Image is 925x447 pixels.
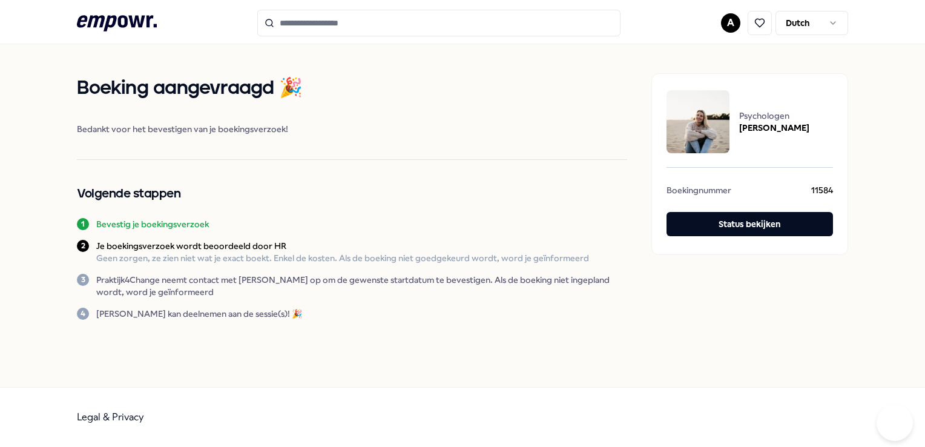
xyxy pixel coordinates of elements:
img: package image [667,90,729,153]
div: 2 [77,240,89,252]
h2: Volgende stappen [77,184,627,204]
input: Search for products, categories or subcategories [257,10,621,36]
h1: Boeking aangevraagd 🎉 [77,73,627,104]
p: Bevestig je boekingsverzoek [96,218,209,230]
span: 11584 [811,184,833,200]
span: Psychologen [739,110,809,122]
span: Boekingnummer [667,184,731,200]
div: 3 [77,274,89,286]
p: [PERSON_NAME] kan deelnemen aan de sessie(s)! 🎉 [96,308,302,320]
p: Praktijk4Change neemt contact met [PERSON_NAME] op om de gewenste startdatum te bevestigen. Als d... [96,274,627,298]
iframe: Help Scout Beacon - Open [877,405,913,441]
span: [PERSON_NAME] [739,122,809,134]
a: Legal & Privacy [77,411,144,423]
p: Je boekingsverzoek wordt beoordeeld door HR [96,240,589,252]
div: 4 [77,308,89,320]
span: Bedankt voor het bevestigen van je boekingsverzoek! [77,123,627,135]
a: Status bekijken [667,212,833,240]
button: Status bekijken [667,212,833,236]
button: A [721,13,740,33]
p: Geen zorgen, ze zien niet wat je exact boekt. Enkel de kosten. Als de boeking niet goedgekeurd wo... [96,252,589,264]
div: 1 [77,218,89,230]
